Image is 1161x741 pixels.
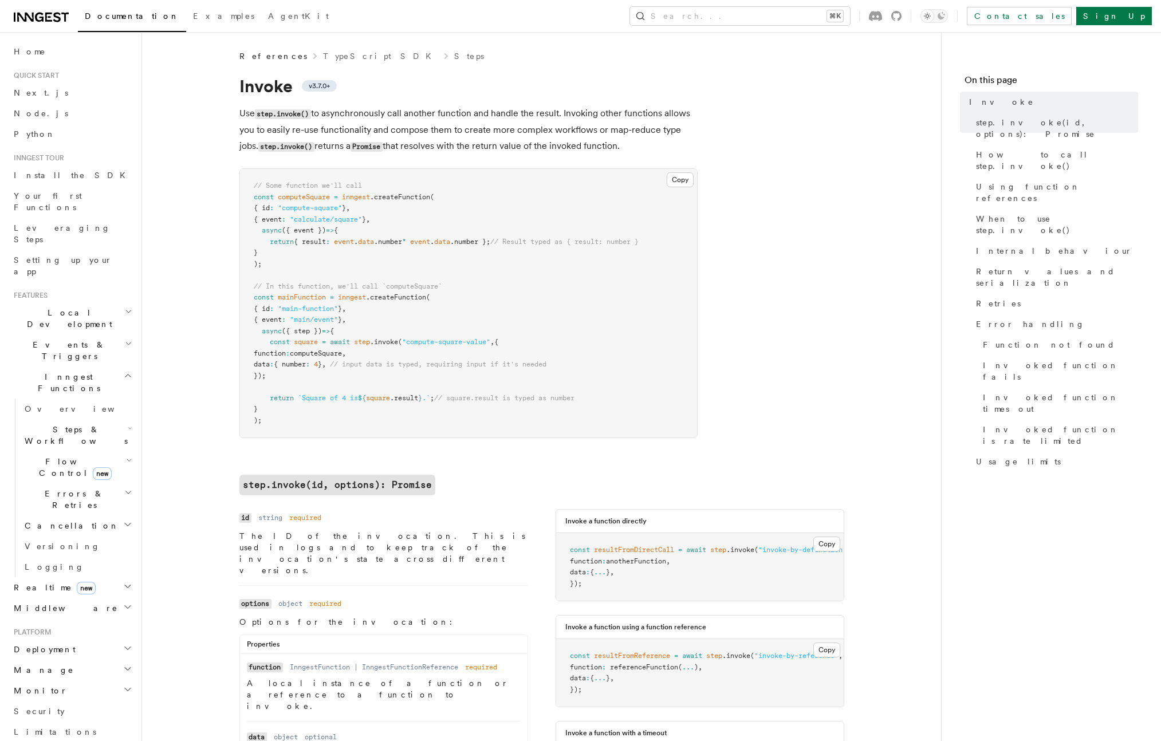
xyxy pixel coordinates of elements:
[258,513,282,522] dd: string
[338,305,342,313] span: }
[20,520,119,531] span: Cancellation
[570,546,590,554] span: const
[976,318,1085,330] span: Error handling
[270,305,274,313] span: :
[978,387,1138,419] a: Invoked function times out
[9,82,135,103] a: Next.js
[278,599,302,608] dd: object
[322,338,326,346] span: =
[9,124,135,144] a: Python
[686,546,706,554] span: await
[14,707,65,716] span: Security
[247,677,521,712] p: A local instance of a function or a reference to a function to invoke.
[14,255,112,276] span: Setting up your app
[694,663,698,671] span: )
[454,50,484,62] a: Steps
[247,663,283,672] code: function
[14,171,132,180] span: Install the SDK
[278,305,338,313] span: "main-function"
[570,652,590,660] span: const
[965,73,1138,92] h4: On this page
[254,182,362,190] span: // Some function we'll call
[9,186,135,218] a: Your first Functions
[14,46,46,57] span: Home
[971,241,1138,261] a: Internal behaviour
[594,652,670,660] span: resultFromReference
[750,652,754,660] span: (
[570,557,602,565] span: function
[565,622,706,632] h3: Invoke a function using a function reference
[20,451,135,483] button: Flow Controlnew
[270,338,290,346] span: const
[239,475,435,495] a: step.invoke(id, options): Promise
[983,339,1115,350] span: Function not found
[254,305,270,313] span: { id
[334,226,338,234] span: {
[434,394,574,402] span: // square.result is typed as number
[261,3,336,31] a: AgentKit
[354,338,370,346] span: step
[976,456,1061,467] span: Usage limits
[602,663,606,671] span: :
[610,674,614,682] span: ,
[20,536,135,557] a: Versioning
[330,293,334,301] span: =
[827,10,843,22] kbd: ⌘K
[9,577,135,598] button: Realtimenew
[971,314,1138,334] a: Error handling
[25,404,143,413] span: Overview
[754,546,758,554] span: (
[978,355,1138,387] a: Invoked function fails
[370,193,430,201] span: .createFunction
[342,193,370,201] span: inngest
[606,568,610,576] span: }
[290,663,458,672] dd: InngestFunction | InngestFunctionReference
[14,223,111,244] span: Leveraging Steps
[586,568,590,576] span: :
[309,599,341,608] dd: required
[318,360,322,368] span: }
[370,338,398,346] span: .invoke
[706,652,722,660] span: step
[366,394,390,402] span: square
[20,483,135,515] button: Errors & Retries
[14,191,82,212] span: Your first Functions
[278,193,330,201] span: computeSquare
[254,360,270,368] span: data
[843,652,847,660] span: {
[9,307,125,330] span: Local Development
[565,728,667,738] h3: Invoke a function with a timeout
[77,582,96,594] span: new
[254,416,262,424] span: );
[326,238,330,246] span: :
[390,394,418,402] span: .result
[290,316,338,324] span: "main/event"
[282,327,322,335] span: ({ step })
[610,568,614,576] span: ,
[971,261,1138,293] a: Return values and serialization
[193,11,254,21] span: Examples
[726,546,754,554] span: .invoke
[971,208,1138,241] a: When to use step.invoke()
[758,546,847,554] span: "invoke-by-definition"
[322,327,330,335] span: =>
[594,546,674,554] span: resultFromDirectCall
[969,96,1034,108] span: Invoke
[274,360,306,368] span: { number
[430,193,434,201] span: (
[494,338,498,346] span: {
[422,394,430,402] span: .`
[9,598,135,618] button: Middleware
[920,9,948,23] button: Toggle dark mode
[254,249,258,257] span: }
[354,238,358,246] span: .
[983,424,1138,447] span: Invoked function is rate limited
[85,11,179,21] span: Documentation
[976,181,1138,204] span: Using function references
[239,530,528,576] p: The ID of the invocation. This is used in logs and to keep track of the invocation's state across...
[239,599,271,609] code: options
[25,542,100,551] span: Versioning
[570,685,582,693] span: });
[306,360,310,368] span: :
